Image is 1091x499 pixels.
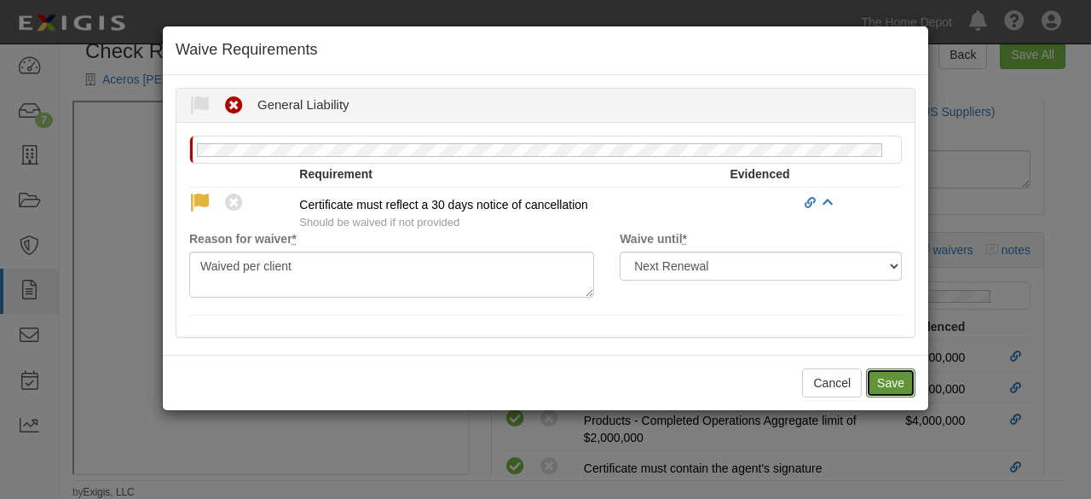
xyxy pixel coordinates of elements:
strong: Evidenced [730,167,789,181]
button: Save [866,368,915,397]
abbr: required [683,232,687,246]
button: Cancel [802,368,862,397]
label: Waive until [620,230,687,247]
span: Certificate must reflect a 30 days notice of cancellation [299,198,588,212]
div: Status is linked to other agreement(s) [805,192,816,209]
